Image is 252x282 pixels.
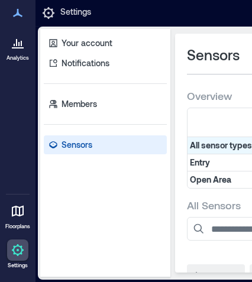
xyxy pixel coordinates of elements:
a: Notifications [44,54,167,73]
p: Settings [8,262,28,269]
p: Settings [60,6,91,20]
p: Members [62,98,97,110]
p: Floorplans [5,223,30,230]
a: Members [44,95,167,114]
span: Sensors [187,46,240,64]
a: Sensors [44,135,167,154]
p: Sensors [62,139,92,151]
p: Analytics [7,54,29,61]
p: Notifications [62,57,109,69]
a: Your account [44,34,167,53]
p: Your account [62,37,112,49]
span: All Sensors [187,198,241,212]
a: Floorplans [2,197,34,234]
a: Settings [4,236,32,273]
a: Analytics [3,28,33,65]
span: Overview [187,89,232,103]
